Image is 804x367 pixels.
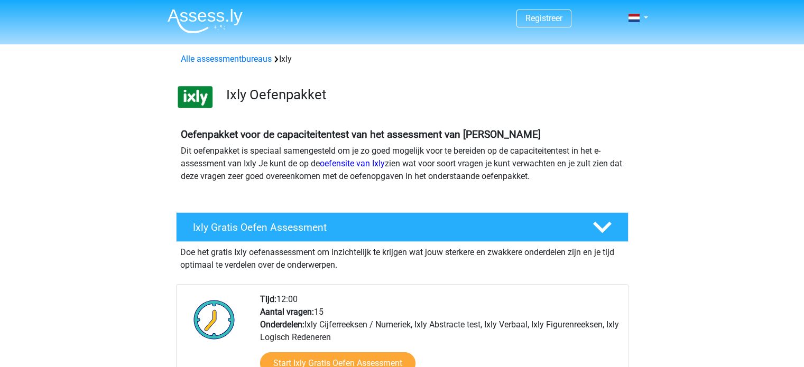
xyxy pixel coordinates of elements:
[181,54,272,64] a: Alle assessmentbureaus
[260,319,304,330] b: Onderdelen:
[176,242,629,271] div: Doe het gratis Ixly oefenassessment om inzichtelijk te krijgen wat jouw sterkere en zwakkere onde...
[177,53,628,65] div: Ixly
[320,158,385,168] a: oefensite van Ixly
[181,145,624,183] p: Dit oefenpakket is speciaal samengesteld om je zo goed mogelijk voor te bereiden op de capaciteit...
[525,13,562,23] a: Registreer
[188,293,241,346] img: Klok
[168,8,243,33] img: Assessly
[181,128,541,140] b: Oefenpakket voor de capaciteitentest van het assessment van [PERSON_NAME]
[226,87,620,103] h3: Ixly Oefenpakket
[260,294,276,304] b: Tijd:
[260,307,314,317] b: Aantal vragen:
[172,212,633,242] a: Ixly Gratis Oefen Assessment
[193,221,576,233] h4: Ixly Gratis Oefen Assessment
[177,78,214,116] img: ixly.png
